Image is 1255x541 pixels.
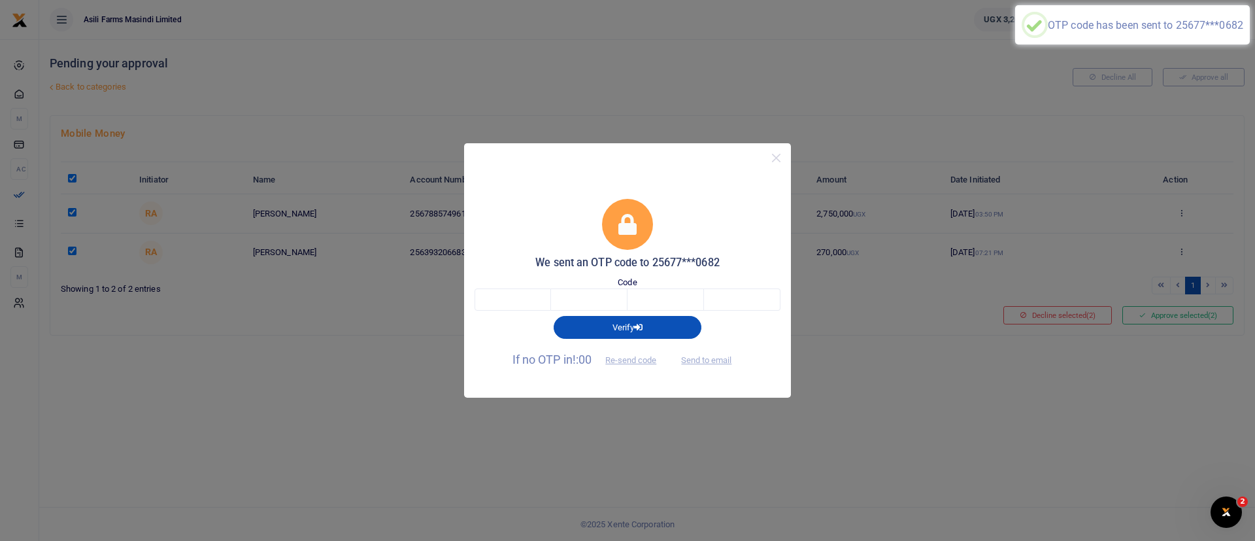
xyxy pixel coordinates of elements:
div: OTP code has been sent to 25677***0682 [1048,19,1243,31]
iframe: Intercom live chat [1211,497,1242,528]
h5: We sent an OTP code to 25677***0682 [475,256,780,270]
span: !:00 [573,353,592,366]
label: Code [618,276,637,289]
button: Verify [554,316,701,338]
button: Close [767,148,786,167]
span: 2 [1237,497,1248,507]
span: If no OTP in [512,353,668,366]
